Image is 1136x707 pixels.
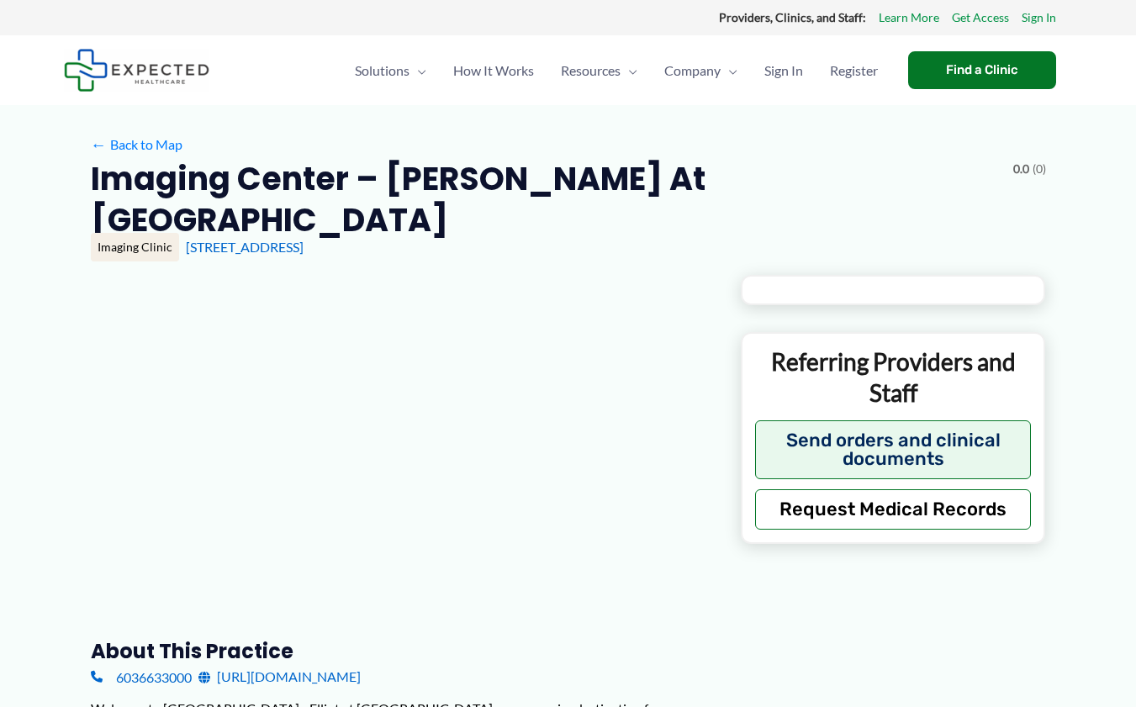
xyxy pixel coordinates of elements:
[721,41,737,100] span: Menu Toggle
[91,158,1000,241] h2: Imaging Center – [PERSON_NAME] at [GEOGRAPHIC_DATA]
[1033,158,1046,180] span: (0)
[64,49,209,92] img: Expected Healthcare Logo - side, dark font, small
[1022,7,1056,29] a: Sign In
[664,41,721,100] span: Company
[816,41,891,100] a: Register
[755,346,1032,408] p: Referring Providers and Staff
[1013,158,1029,180] span: 0.0
[91,136,107,152] span: ←
[755,489,1032,530] button: Request Medical Records
[91,132,182,157] a: ←Back to Map
[91,664,192,689] a: 6036633000
[409,41,426,100] span: Menu Toggle
[198,664,361,689] a: [URL][DOMAIN_NAME]
[453,41,534,100] span: How It Works
[186,239,304,255] a: [STREET_ADDRESS]
[355,41,409,100] span: Solutions
[547,41,651,100] a: ResourcesMenu Toggle
[830,41,878,100] span: Register
[908,51,1056,89] a: Find a Clinic
[621,41,637,100] span: Menu Toggle
[719,10,866,24] strong: Providers, Clinics, and Staff:
[341,41,891,100] nav: Primary Site Navigation
[751,41,816,100] a: Sign In
[91,233,179,261] div: Imaging Clinic
[764,41,803,100] span: Sign In
[561,41,621,100] span: Resources
[952,7,1009,29] a: Get Access
[91,638,714,664] h3: About this practice
[879,7,939,29] a: Learn More
[440,41,547,100] a: How It Works
[755,420,1032,479] button: Send orders and clinical documents
[651,41,751,100] a: CompanyMenu Toggle
[341,41,440,100] a: SolutionsMenu Toggle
